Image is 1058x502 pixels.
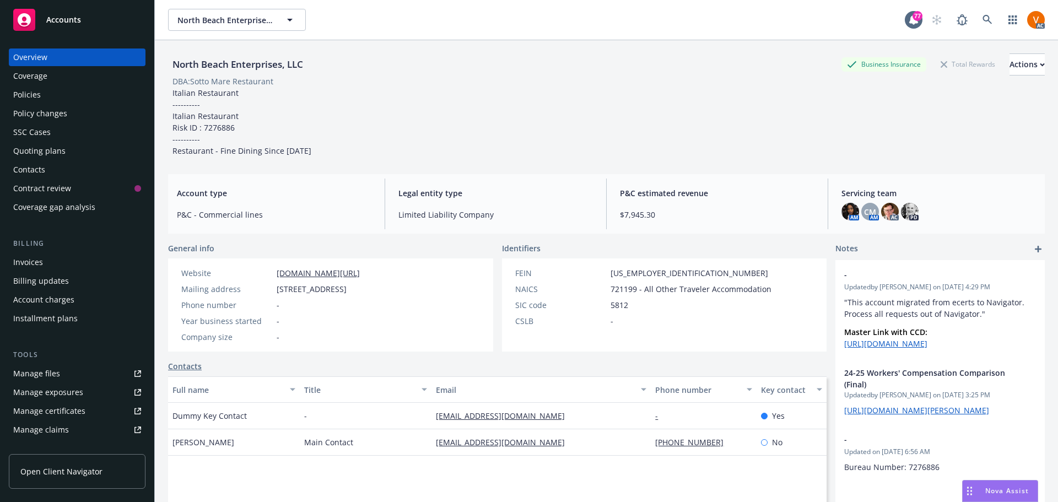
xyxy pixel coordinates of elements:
div: 77 [913,11,922,21]
div: Full name [172,384,283,396]
span: 721199 - All Other Traveler Accommodation [611,283,771,295]
span: Account type [177,187,371,199]
button: Full name [168,376,300,403]
div: Installment plans [13,310,78,327]
span: Notes [835,242,858,256]
div: Tools [9,349,145,360]
div: Manage exposures [13,384,83,401]
div: DBA: Sotto Mare Restaurant [172,75,273,87]
div: Overview [13,48,47,66]
div: Manage BORs [13,440,65,457]
span: Accounts [46,15,81,24]
div: CSLB [515,315,606,327]
a: Billing updates [9,272,145,290]
a: - [655,411,667,421]
button: Key contact [757,376,827,403]
div: Account charges [13,291,74,309]
img: photo [841,203,859,220]
div: Contacts [13,161,45,179]
span: [US_EMPLOYER_IDENTIFICATION_NUMBER] [611,267,768,279]
div: Invoices [13,253,43,271]
span: - [304,410,307,422]
div: Phone number [181,299,272,311]
span: $7,945.30 [620,209,814,220]
div: Billing updates [13,272,69,290]
span: - [844,269,1007,280]
span: 5812 [611,299,628,311]
div: SSC Cases [13,123,51,141]
a: Contacts [9,161,145,179]
span: General info [168,242,214,254]
button: Actions [1010,53,1045,75]
button: Nova Assist [962,480,1038,502]
a: Search [976,9,998,31]
div: Title [304,384,415,396]
a: Account charges [9,291,145,309]
span: Open Client Navigator [20,466,102,477]
span: No [772,436,782,448]
div: Billing [9,238,145,249]
span: Bureau Number: 7276886 [844,462,940,472]
img: photo [881,203,899,220]
a: Contacts [168,360,202,372]
span: Updated by [PERSON_NAME] on [DATE] 4:29 PM [844,282,1036,292]
span: [STREET_ADDRESS] [277,283,347,295]
span: Updated on [DATE] 6:56 AM [844,447,1036,457]
span: P&C - Commercial lines [177,209,371,220]
div: SIC code [515,299,606,311]
a: Coverage [9,67,145,85]
div: Mailing address [181,283,272,295]
span: Nova Assist [985,486,1029,495]
span: - [277,331,279,343]
div: FEIN [515,267,606,279]
div: Policy changes [13,105,67,122]
div: Quoting plans [13,142,66,160]
button: Title [300,376,431,403]
a: Policy changes [9,105,145,122]
div: Policies [13,86,41,104]
p: "This account migrated from ecerts to Navigator. Process all requests out of Navigator." [844,296,1036,320]
div: Business Insurance [841,57,926,71]
a: Start snowing [926,9,948,31]
div: Manage claims [13,421,69,439]
a: [URL][DOMAIN_NAME][PERSON_NAME] [844,405,989,415]
strong: Master Link with CCD: [844,327,927,337]
span: Dummy Key Contact [172,410,247,422]
span: Servicing team [841,187,1036,199]
a: [PHONE_NUMBER] [655,437,732,447]
a: Accounts [9,4,145,35]
div: Contract review [13,180,71,197]
span: Limited Liability Company [398,209,593,220]
a: Contract review [9,180,145,197]
a: SSC Cases [9,123,145,141]
span: Updated by [PERSON_NAME] on [DATE] 3:25 PM [844,390,1036,400]
a: Manage files [9,365,145,382]
a: Coverage gap analysis [9,198,145,216]
div: Email [436,384,634,396]
a: Installment plans [9,310,145,327]
div: Coverage [13,67,47,85]
div: Actions [1010,54,1045,75]
span: Identifiers [502,242,541,254]
div: Manage files [13,365,60,382]
span: 24-25 Workers' Compensation Comparison (Final) [844,367,1007,390]
img: photo [1027,11,1045,29]
span: Italian Restaurant ---------- Italian Restaurant Risk ID : 7276886 ---------- Restaurant - Fine D... [172,88,311,156]
a: Manage exposures [9,384,145,401]
div: Drag to move [963,481,976,501]
span: P&C estimated revenue [620,187,814,199]
div: 24-25 Workers' Compensation Comparison (Final)Updatedby [PERSON_NAME] on [DATE] 3:25 PM[URL][DOMA... [835,358,1045,425]
span: - [277,315,279,327]
a: [EMAIL_ADDRESS][DOMAIN_NAME] [436,437,574,447]
div: North Beach Enterprises, LLC [168,57,307,72]
a: Switch app [1002,9,1024,31]
button: Phone number [651,376,756,403]
div: NAICS [515,283,606,295]
div: Manage certificates [13,402,85,420]
div: Phone number [655,384,739,396]
button: North Beach Enterprises, LLC [168,9,306,31]
a: Manage certificates [9,402,145,420]
span: Yes [772,410,785,422]
span: Main Contact [304,436,353,448]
